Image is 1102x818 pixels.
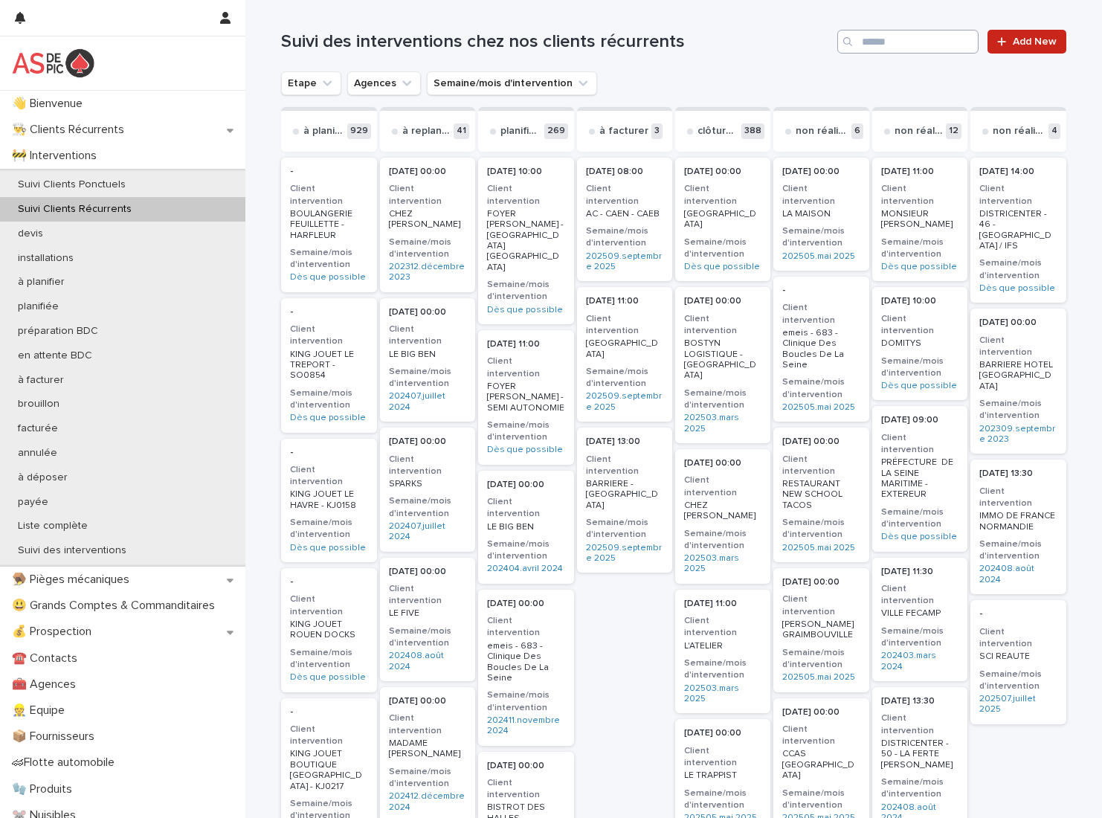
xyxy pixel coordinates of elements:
[586,454,663,477] h3: Client intervention
[389,307,466,318] p: [DATE] 00:00
[290,707,367,718] p: -
[979,468,1057,479] p: [DATE] 13:30
[684,458,761,468] p: [DATE] 00:00
[6,178,138,191] p: Suivi Clients Ponctuels
[281,568,376,692] a: -Client interventionKING JOUET ROUEN DOCKSSemaine/mois d'interventionDès que possible
[290,448,367,458] p: -
[389,209,466,231] p: CHEZ [PERSON_NAME]
[684,413,761,434] a: 202503.mars 2025
[544,123,568,139] p: 269
[380,428,475,551] a: [DATE] 00:00Client interventionSPARKSSemaine/mois d'intervention202407.juillet 2024
[487,761,564,771] p: [DATE] 00:00
[389,625,466,649] h3: Semaine/mois d'intervention
[281,298,376,433] div: -Client interventionKING JOUET LE TREPORT - SO0854Semaine/mois d'interventionDès que possible
[577,287,672,422] div: [DATE] 11:00Client intervention[GEOGRAPHIC_DATA]Semaine/mois d'intervention202509.septembre 2025
[970,309,1066,454] a: [DATE] 00:00Client interventionBARRIERE HOTEL [GEOGRAPHIC_DATA]Semaine/mois d'intervention202309....
[281,439,376,562] a: -Client interventionKING JOUET LE HAVRE - KJ0158Semaine/mois d'interventionDès que possible
[741,123,764,139] p: 388
[487,615,564,639] h3: Client intervention
[6,520,100,532] p: Liste complète
[881,262,957,272] a: Dès que possible
[389,236,466,260] h3: Semaine/mois d'intervention
[782,328,860,371] p: emeis - 683 - Clinique Des Boucles De La Seine
[684,528,761,552] h3: Semaine/mois d'intervention
[684,236,761,260] h3: Semaine/mois d'intervention
[979,183,1057,207] h3: Client intervention
[881,415,958,425] p: [DATE] 09:00
[979,167,1057,177] p: [DATE] 14:00
[6,203,144,216] p: Suivi Clients Récurrents
[970,600,1066,724] a: -Client interventionSCI REAUTESemaine/mois d'intervention202507.juillet 2025
[281,158,376,292] div: -Client interventionBOULANGERIE FEUILLETTE - HARFLEURSemaine/mois d'interventionDès que possible
[881,738,958,770] p: DISTRICENTER - 50 - LA FERTE [PERSON_NAME]
[782,302,860,326] h3: Client intervention
[979,283,1055,294] a: Dès que possible
[970,158,1066,303] a: [DATE] 14:00Client interventionDISTRICENTER - 46 - [GEOGRAPHIC_DATA] / IFSSemaine/mois d'interven...
[487,183,564,207] h3: Client intervention
[290,517,367,541] h3: Semaine/mois d'intervention
[6,599,227,613] p: 😃 Grands Comptes & Commanditaires
[684,745,761,769] h3: Client intervention
[684,183,761,207] h3: Client intervention
[6,471,80,484] p: à déposer
[684,313,761,337] h3: Client intervention
[684,599,761,609] p: [DATE] 11:00
[979,609,1057,619] p: -
[782,402,855,413] a: 202505.mai 2025
[487,445,563,455] a: Dès que possible
[979,424,1057,445] a: 202309.septembre 2023
[881,209,958,231] p: MONSIEUR [PERSON_NAME]
[881,712,958,736] h3: Client intervention
[478,590,573,746] a: [DATE] 00:00Client interventionemeis - 683 - Clinique Des Boucles De La SeineSemaine/mois d'inter...
[487,715,564,737] a: 202411.novembre 2024
[586,225,663,249] h3: Semaine/mois d'intervention
[684,209,761,231] p: [GEOGRAPHIC_DATA]
[389,712,466,736] h3: Client intervention
[782,167,860,177] p: [DATE] 00:00
[6,651,89,666] p: ☎️ Contacts
[290,749,367,792] p: KING JOUET BOUTIQUE [GEOGRAPHIC_DATA] - KJ0217
[12,48,94,78] img: yKcqic14S0S6KrLdrqO6
[773,158,869,271] a: [DATE] 00:00Client interventionLA MAISONSemaine/mois d'intervention202505.mai 2025
[389,454,466,477] h3: Client intervention
[773,277,869,422] a: -Client interventionemeis - 683 - Clinique Des Boucles De La SeineSemaine/mois d'intervention2025...
[872,287,967,400] a: [DATE] 10:00Client interventionDOMITYSSemaine/mois d'interventionDès que possible
[675,287,770,443] a: [DATE] 00:00Client interventionBOSTYN LOGISTIQUE - [GEOGRAPHIC_DATA]Semaine/mois d'intervention20...
[389,583,466,607] h3: Client intervention
[782,577,860,587] p: [DATE] 00:00
[487,564,563,574] a: 202404.avril 2024
[979,209,1057,252] p: DISTRICENTER - 46 - [GEOGRAPHIC_DATA] / IFS
[6,350,104,362] p: en attente BDC
[684,657,761,681] h3: Semaine/mois d'intervention
[290,647,367,671] h3: Semaine/mois d'intervention
[487,279,564,303] h3: Semaine/mois d'intervention
[389,567,466,577] p: [DATE] 00:00
[290,593,367,617] h3: Client intervention
[782,724,860,747] h3: Client intervention
[487,209,564,273] p: FOYER [PERSON_NAME] - [GEOGRAPHIC_DATA] [GEOGRAPHIC_DATA]
[1013,36,1057,47] span: Add New
[881,457,958,500] p: PRÉFECTURE DE LA SEINE MARITIME - EXTEREUR
[389,521,466,543] a: 202407.juillet 2024
[487,305,563,315] a: Dès que possible
[782,593,860,617] h3: Client intervention
[782,454,860,477] h3: Client intervention
[586,183,663,207] h3: Client intervention
[6,97,94,111] p: 👋 Bienvenue
[380,298,475,422] div: [DATE] 00:00Client interventionLE BIG BENSemaine/mois d'intervention202407.juillet 2024
[837,30,979,54] input: Search
[389,366,466,390] h3: Semaine/mois d'intervention
[487,339,564,350] p: [DATE] 11:00
[347,71,421,95] button: Agences
[675,449,770,584] div: [DATE] 00:00Client interventionCHEZ [PERSON_NAME]Semaine/mois d'intervention202503.mars 2025
[979,257,1057,281] h3: Semaine/mois d'intervention
[970,460,1066,594] a: [DATE] 13:30Client interventionIMMO DE FRANCE NORMANDIESemaine/mois d'intervention202408.août 2024
[586,167,663,177] p: [DATE] 08:00
[290,183,367,207] h3: Client intervention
